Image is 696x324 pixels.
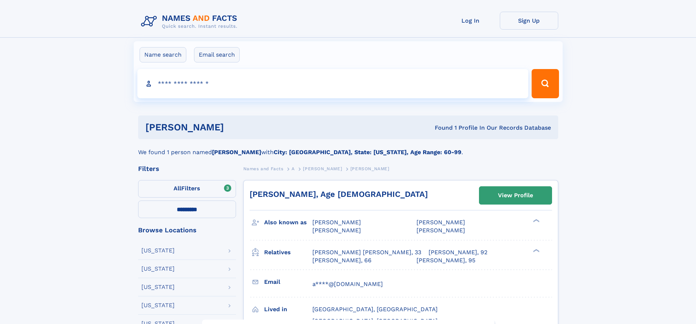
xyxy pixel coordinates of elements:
[138,227,236,233] div: Browse Locations
[250,190,428,199] a: [PERSON_NAME], Age [DEMOGRAPHIC_DATA]
[141,248,175,254] div: [US_STATE]
[303,164,342,173] a: [PERSON_NAME]
[141,266,175,272] div: [US_STATE]
[531,218,540,223] div: ❯
[264,276,312,288] h3: Email
[194,47,240,62] label: Email search
[312,248,421,256] a: [PERSON_NAME] [PERSON_NAME], 33
[137,69,529,98] input: search input
[532,69,559,98] button: Search Button
[274,149,461,156] b: City: [GEOGRAPHIC_DATA], State: [US_STATE], Age Range: 60-99
[292,164,295,173] a: A
[212,149,261,156] b: [PERSON_NAME]
[243,164,284,173] a: Names and Facts
[329,124,551,132] div: Found 1 Profile In Our Records Database
[292,166,295,171] span: A
[145,123,330,132] h1: [PERSON_NAME]
[531,248,540,253] div: ❯
[312,256,372,264] a: [PERSON_NAME], 66
[138,165,236,172] div: Filters
[417,227,465,234] span: [PERSON_NAME]
[138,12,243,31] img: Logo Names and Facts
[141,284,175,290] div: [US_STATE]
[140,47,186,62] label: Name search
[138,180,236,198] label: Filters
[264,216,312,229] h3: Also known as
[141,302,175,308] div: [US_STATE]
[479,187,552,204] a: View Profile
[312,219,361,226] span: [PERSON_NAME]
[264,246,312,259] h3: Relatives
[498,187,533,204] div: View Profile
[417,219,465,226] span: [PERSON_NAME]
[174,185,181,192] span: All
[138,139,558,157] div: We found 1 person named with .
[350,166,389,171] span: [PERSON_NAME]
[429,248,487,256] a: [PERSON_NAME], 92
[303,166,342,171] span: [PERSON_NAME]
[312,306,438,313] span: [GEOGRAPHIC_DATA], [GEOGRAPHIC_DATA]
[441,12,500,30] a: Log In
[500,12,558,30] a: Sign Up
[264,303,312,316] h3: Lived in
[312,227,361,234] span: [PERSON_NAME]
[417,256,475,264] a: [PERSON_NAME], 95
